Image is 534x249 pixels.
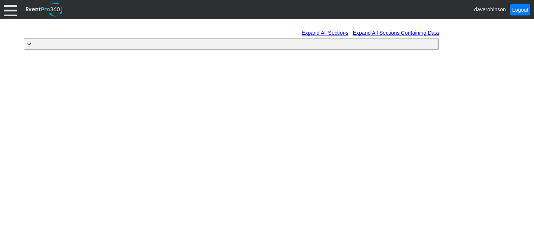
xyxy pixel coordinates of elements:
a: Expand All Sections [302,30,348,36]
a: Expand All Sections Containing Data [353,30,439,36]
a: Logout [510,4,530,15]
span: daverobinson [474,6,506,12]
div: Menu: Click or 'Crtl+M' to toggle menu open/close [4,3,17,16]
img: EventPro360 [25,1,64,18]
